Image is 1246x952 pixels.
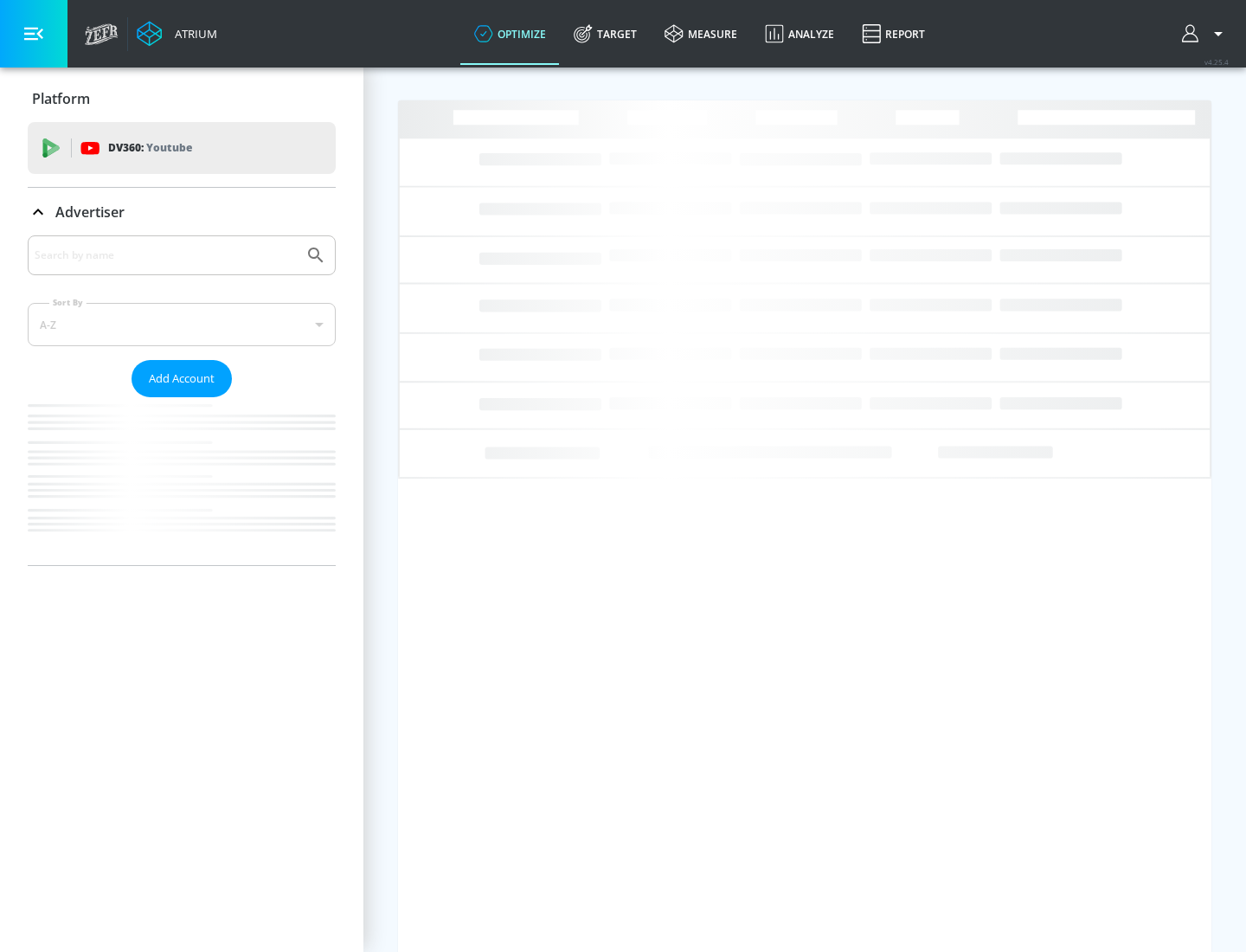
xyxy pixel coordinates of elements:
div: A-Z [28,303,336,346]
a: Report [848,3,939,65]
p: Advertiser [55,203,125,222]
div: Platform [28,74,336,123]
nav: list of Advertiser [28,397,336,565]
a: Atrium [137,21,217,47]
a: Analyze [751,3,848,65]
div: Atrium [168,26,217,42]
p: Youtube [146,138,192,157]
div: Advertiser [28,235,336,565]
a: Target [560,3,651,65]
p: DV360: [108,138,192,158]
span: Add Account [149,369,215,389]
div: Advertiser [28,188,336,236]
label: Sort By [49,297,87,308]
a: optimize [460,3,560,65]
button: Add Account [132,360,232,397]
a: measure [651,3,751,65]
p: Platform [32,89,90,108]
div: DV360: Youtube [28,122,336,174]
input: Search by name [35,244,297,267]
span: v 4.25.4 [1204,57,1229,67]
